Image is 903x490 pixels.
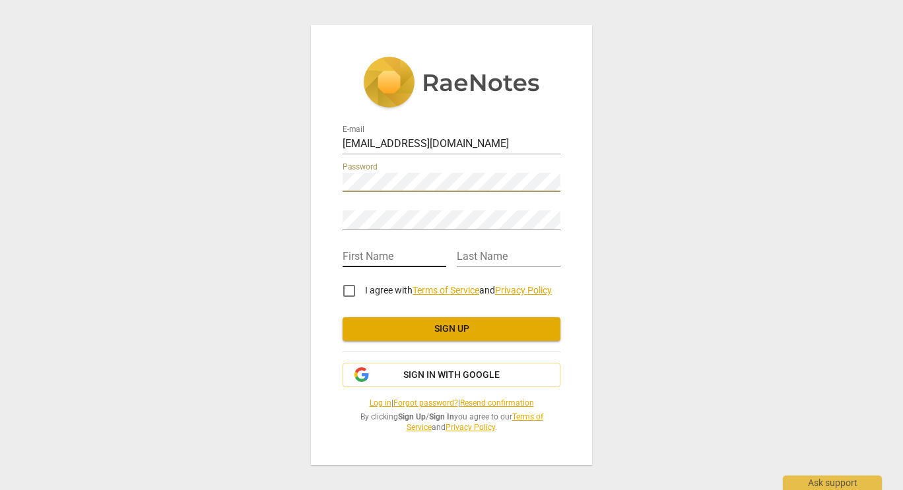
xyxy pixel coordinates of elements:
[343,125,364,133] label: E-mail
[783,475,882,490] div: Ask support
[460,398,534,408] a: Resend confirmation
[343,412,560,433] span: By clicking / you agree to our and .
[343,363,560,388] button: Sign in with Google
[393,398,458,408] a: Forgot password?
[343,317,560,341] button: Sign up
[403,369,500,382] span: Sign in with Google
[365,285,552,295] span: I agree with and
[343,398,560,409] span: | |
[429,412,454,421] b: Sign In
[343,163,378,171] label: Password
[407,412,543,433] a: Terms of Service
[398,412,426,421] b: Sign Up
[353,322,550,336] span: Sign up
[495,285,552,295] a: Privacy Policy
[363,57,540,111] img: 5ac2273c67554f335776073100b6d88f.svg
[413,285,479,295] a: Terms of Service
[370,398,391,408] a: Log in
[446,423,495,432] a: Privacy Policy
